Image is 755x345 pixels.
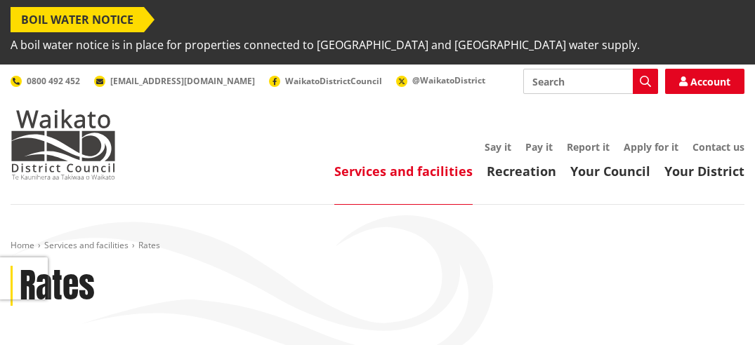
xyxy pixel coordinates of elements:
nav: breadcrumb [11,240,744,252]
span: @WaikatoDistrict [412,74,485,86]
a: Pay it [525,140,553,154]
span: [EMAIL_ADDRESS][DOMAIN_NAME] [110,75,255,87]
span: Rates [138,239,160,251]
img: Waikato District Council - Te Kaunihera aa Takiwaa o Waikato [11,109,116,180]
a: 0800 492 452 [11,75,80,87]
a: Report it [567,140,610,154]
span: A boil water notice is in place for properties connected to [GEOGRAPHIC_DATA] and [GEOGRAPHIC_DAT... [11,32,640,57]
span: 0800 492 452 [27,75,80,87]
a: @WaikatoDistrict [396,74,485,86]
a: Your District [664,163,744,180]
a: Apply for it [624,140,678,154]
h1: Rates [20,266,95,306]
a: Say it [485,140,511,154]
a: Home [11,239,34,251]
span: BOIL WATER NOTICE [11,7,144,32]
a: Account [665,69,744,94]
input: Search input [523,69,658,94]
a: WaikatoDistrictCouncil [269,75,382,87]
a: Services and facilities [44,239,129,251]
a: Recreation [487,163,556,180]
a: Contact us [692,140,744,154]
a: Services and facilities [334,163,473,180]
span: WaikatoDistrictCouncil [285,75,382,87]
a: [EMAIL_ADDRESS][DOMAIN_NAME] [94,75,255,87]
a: Your Council [570,163,650,180]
